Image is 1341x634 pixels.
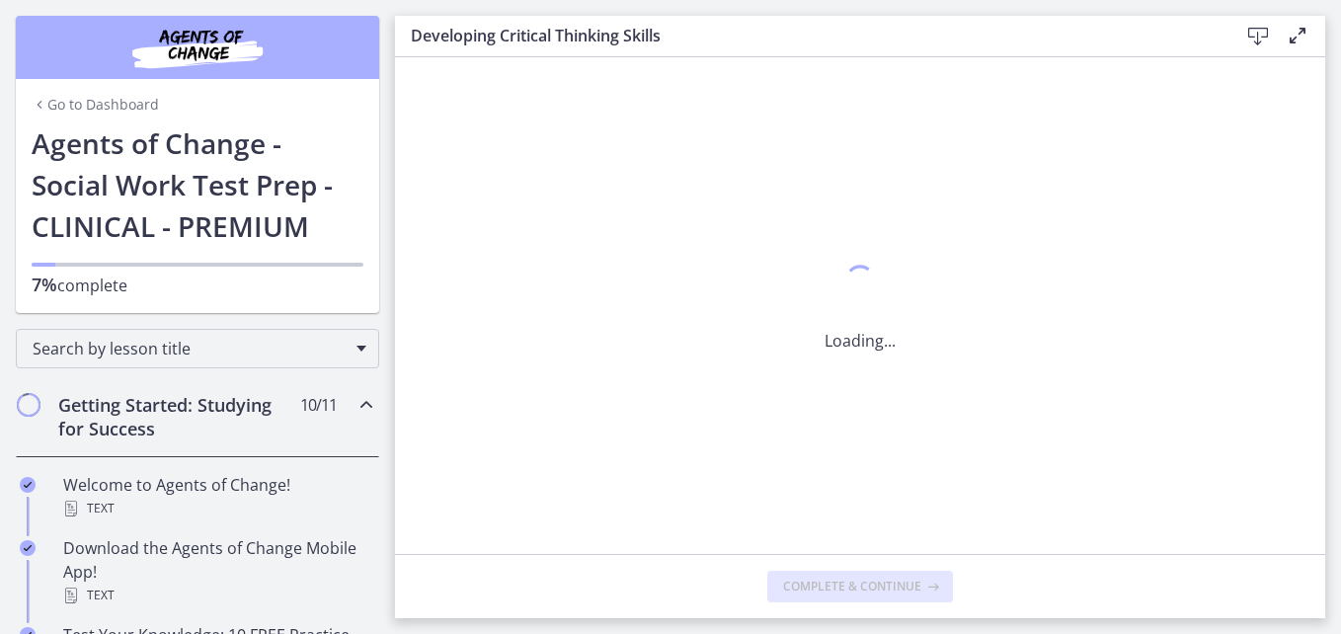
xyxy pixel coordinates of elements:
[783,579,921,594] span: Complete & continue
[58,393,299,440] h2: Getting Started: Studying for Success
[32,273,57,296] span: 7%
[63,584,371,607] div: Text
[32,273,363,297] p: complete
[825,260,896,305] div: 1
[63,536,371,607] div: Download the Agents of Change Mobile App!
[79,24,316,71] img: Agents of Change
[825,329,896,353] p: Loading...
[32,95,159,115] a: Go to Dashboard
[32,122,363,247] h1: Agents of Change - Social Work Test Prep - CLINICAL - PREMIUM
[20,540,36,556] i: Completed
[767,571,953,602] button: Complete & continue
[300,393,337,417] span: 10 / 11
[33,338,347,359] span: Search by lesson title
[20,477,36,493] i: Completed
[411,24,1207,47] h3: Developing Critical Thinking Skills
[16,329,379,368] div: Search by lesson title
[63,497,371,520] div: Text
[63,473,371,520] div: Welcome to Agents of Change!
